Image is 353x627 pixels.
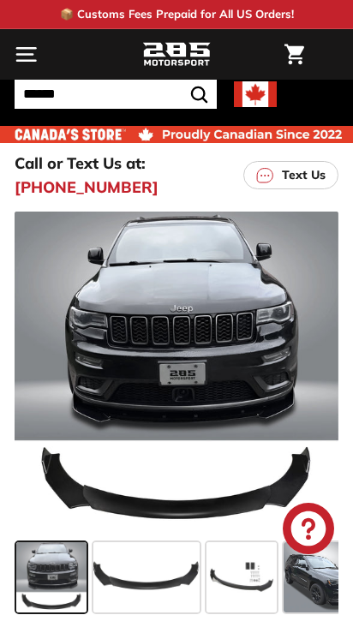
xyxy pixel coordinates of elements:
[243,161,338,189] a: Text Us
[60,6,294,23] p: 📦 Customs Fees Prepaid for All US Orders!
[142,40,211,69] img: Logo_285_Motorsport_areodynamics_components
[15,152,146,175] p: Call or Text Us at:
[278,503,339,558] inbox-online-store-chat: Shopify online store chat
[15,176,159,199] a: [PHONE_NUMBER]
[282,166,326,184] p: Text Us
[15,80,217,109] input: Search
[276,30,313,79] a: Cart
